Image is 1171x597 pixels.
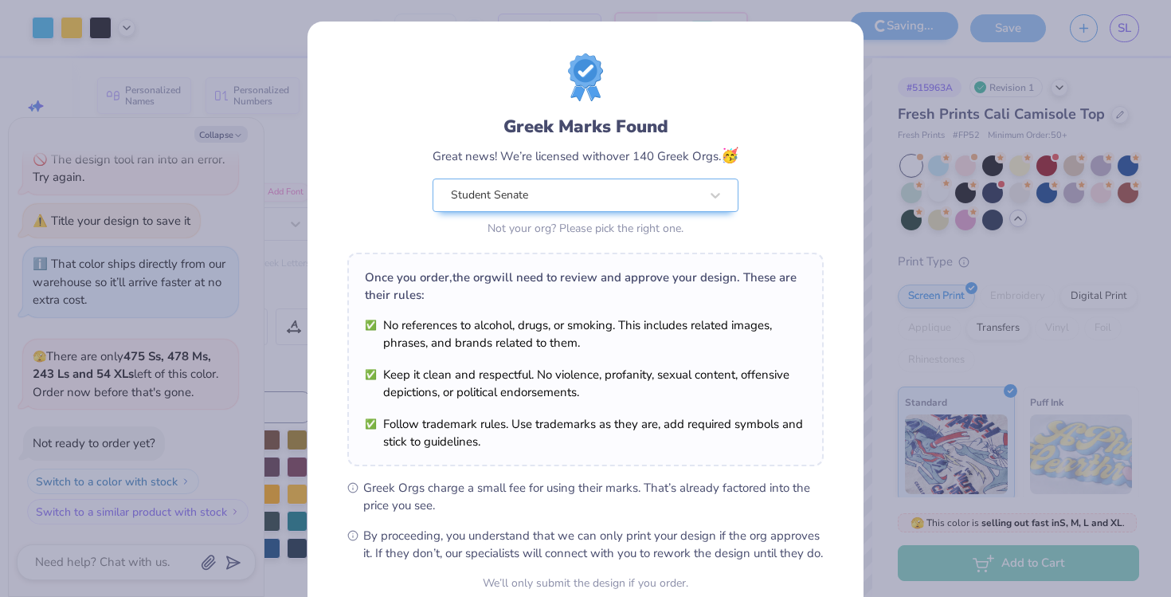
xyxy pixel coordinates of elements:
span: By proceeding, you understand that we can only print your design if the org approves it. If they ... [363,527,824,562]
div: Great news! We’re licensed with over 140 Greek Orgs. [433,145,738,167]
img: license-marks-badge.png [568,53,603,101]
span: 🥳 [721,146,738,165]
span: Greek Orgs charge a small fee for using their marks. That’s already factored into the price you see. [363,479,824,514]
div: Greek Marks Found [433,114,738,139]
div: Not your org? Please pick the right one. [433,220,738,237]
li: Keep it clean and respectful. No violence, profanity, sexual content, offensive depictions, or po... [365,366,806,401]
li: No references to alcohol, drugs, or smoking. This includes related images, phrases, and brands re... [365,316,806,352]
li: Follow trademark rules. Use trademarks as they are, add required symbols and stick to guidelines. [365,415,806,450]
div: Once you order, the org will need to review and approve your design. These are their rules: [365,269,806,304]
div: We’ll only submit the design if you order. [483,575,688,591]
